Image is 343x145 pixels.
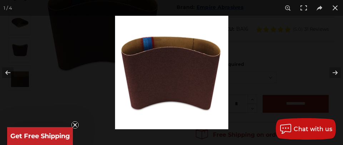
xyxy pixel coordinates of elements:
span: Get Free Shipping [10,132,70,140]
img: Alumium_Oxide_EZ8_8x19_Sanding_Belt__40560.1704488757.jpg [115,16,228,129]
button: Next (arrow right) [318,55,343,91]
button: Close teaser [71,121,79,129]
span: Chat with us [294,126,332,132]
button: Chat with us [276,118,336,140]
div: Get Free ShippingClose teaser [7,127,73,145]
